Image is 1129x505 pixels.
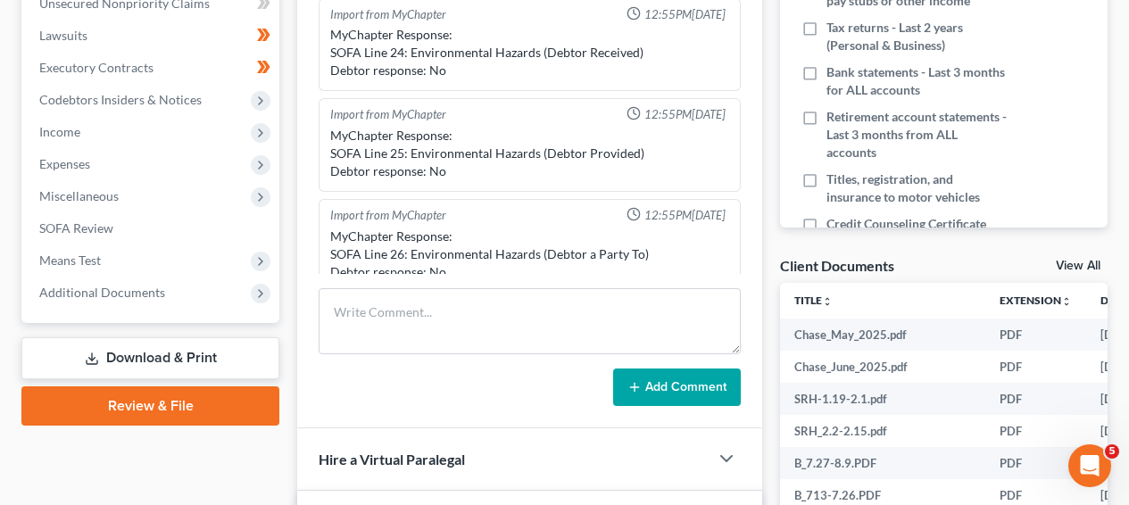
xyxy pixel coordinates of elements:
[39,60,154,75] span: Executory Contracts
[644,207,726,224] span: 12:55PM[DATE]
[826,215,986,233] span: Credit Counseling Certificate
[39,156,90,171] span: Expenses
[330,127,729,180] div: MyChapter Response: SOFA Line 25: Environmental Hazards (Debtor Provided) Debtor response: No
[780,415,985,447] td: SRH_2.2-2.15.pdf
[780,351,985,383] td: Chase_June_2025.pdf
[1056,260,1100,272] a: View All
[780,256,894,275] div: Client Documents
[826,19,1010,54] span: Tax returns - Last 2 years (Personal & Business)
[1105,444,1119,459] span: 5
[613,368,741,406] button: Add Comment
[1000,294,1072,307] a: Extensionunfold_more
[39,188,119,203] span: Miscellaneous
[985,319,1086,351] td: PDF
[25,52,279,84] a: Executory Contracts
[826,108,1010,161] span: Retirement account statements - Last 3 months from ALL accounts
[826,170,1010,206] span: Titles, registration, and insurance to motor vehicles
[21,337,279,379] a: Download & Print
[330,207,446,224] div: Import from MyChapter
[21,386,279,426] a: Review & File
[826,63,1010,99] span: Bank statements - Last 3 months for ALL accounts
[25,212,279,244] a: SOFA Review
[985,447,1086,479] td: PDF
[644,106,726,123] span: 12:55PM[DATE]
[644,6,726,23] span: 12:55PM[DATE]
[794,294,833,307] a: Titleunfold_more
[1061,296,1072,307] i: unfold_more
[319,451,465,468] span: Hire a Virtual Paralegal
[985,383,1086,415] td: PDF
[780,383,985,415] td: SRH-1.19-2.1.pdf
[985,351,1086,383] td: PDF
[330,6,446,23] div: Import from MyChapter
[780,447,985,479] td: B_7.27-8.9.PDF
[330,106,446,123] div: Import from MyChapter
[25,20,279,52] a: Lawsuits
[39,92,202,107] span: Codebtors Insiders & Notices
[330,228,729,281] div: MyChapter Response: SOFA Line 26: Environmental Hazards (Debtor a Party To) Debtor response: No
[39,220,113,236] span: SOFA Review
[985,415,1086,447] td: PDF
[822,296,833,307] i: unfold_more
[1068,444,1111,487] iframe: Intercom live chat
[39,252,101,268] span: Means Test
[39,285,165,300] span: Additional Documents
[780,319,985,351] td: Chase_May_2025.pdf
[39,124,80,139] span: Income
[330,26,729,79] div: MyChapter Response: SOFA Line 24: Environmental Hazards (Debtor Received) Debtor response: No
[39,28,87,43] span: Lawsuits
